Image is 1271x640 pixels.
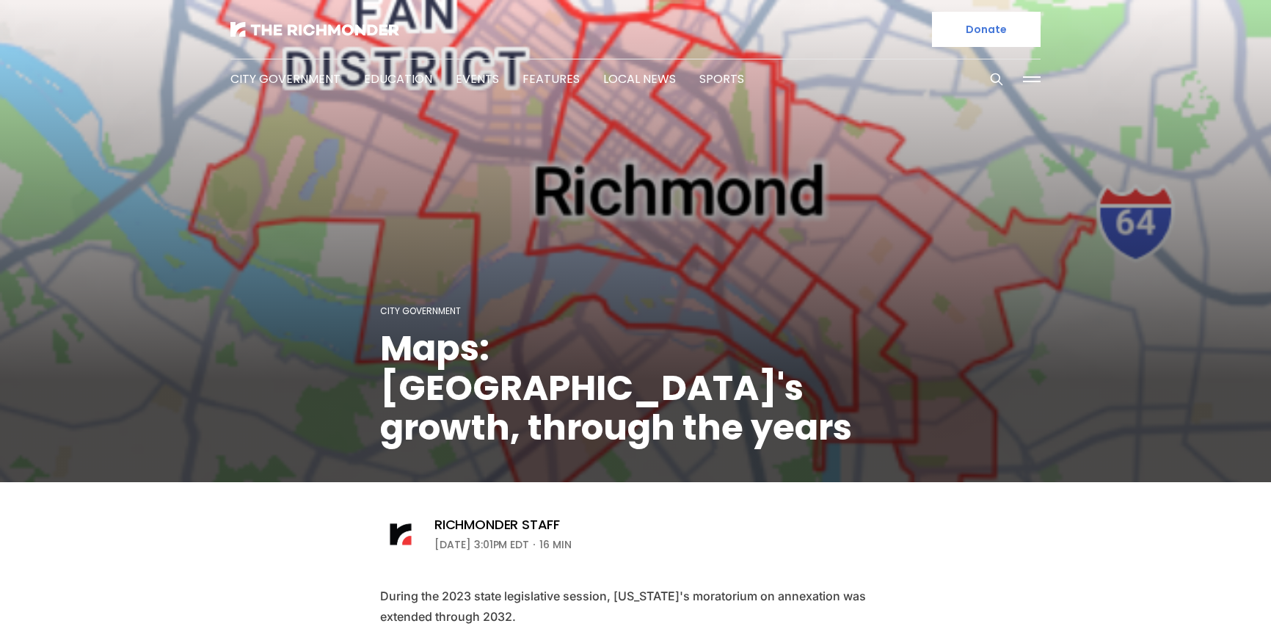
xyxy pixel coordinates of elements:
span: 16 min [539,536,572,553]
a: Local News [603,70,676,87]
img: The Richmonder [230,22,399,37]
a: City Government [380,305,461,317]
time: [DATE] 3:01PM EDT [434,536,529,553]
a: Richmonder Staff [434,516,560,534]
a: Features [522,70,580,87]
img: Richmonder Staff [380,514,421,555]
a: Education [364,70,432,87]
a: Donate [932,12,1041,47]
a: Events [456,70,499,87]
a: Sports [699,70,744,87]
button: Search this site [986,68,1008,90]
h1: Maps: [GEOGRAPHIC_DATA]'s growth, through the years [380,329,891,448]
p: During the 2023 state legislative session, [US_STATE]'s moratorium on annexation was extended thr... [380,586,891,627]
a: City Government [230,70,340,87]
